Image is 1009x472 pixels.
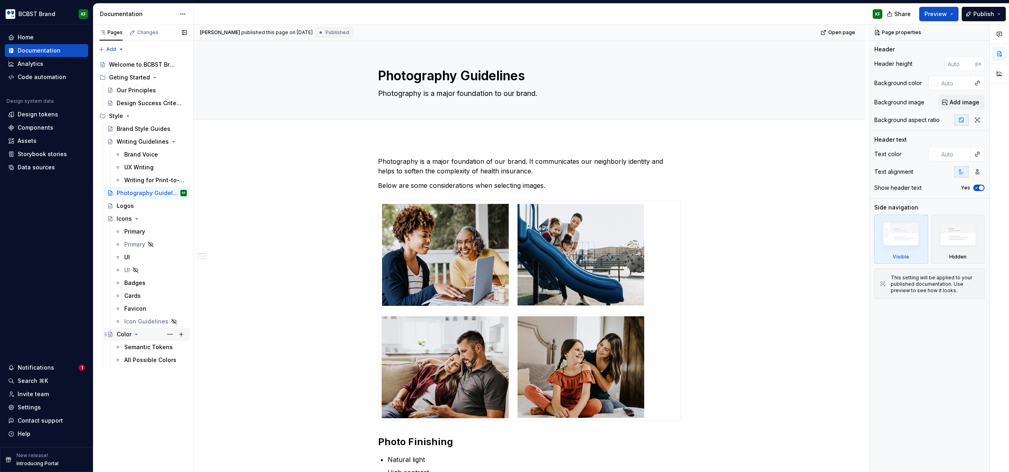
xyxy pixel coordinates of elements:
div: Logos [117,202,134,210]
button: Contact support [5,414,88,427]
p: Introducing Portal [16,460,59,467]
div: Badges [124,279,146,287]
div: Hidden [949,254,967,260]
div: Design system data [6,98,54,104]
textarea: Photography Guidelines [376,66,679,85]
a: Components [5,121,88,134]
a: Brand Style Guides [104,122,190,135]
div: KF [81,11,86,17]
a: Semantic Tokens [111,341,190,354]
div: Analytics [18,60,43,68]
div: Favicon [124,305,146,313]
div: Header text [874,136,907,144]
p: px [975,61,981,67]
img: 35342f6a-d950-4d75-97c3-eaced46abb50.png [378,200,647,421]
div: Icon Guidelines [124,317,168,326]
div: Notifications [18,364,54,372]
div: Welcome to BCBST Brand Documentation [109,61,175,69]
span: Published [326,29,349,36]
div: Geting Started [96,71,190,84]
a: Settings [5,401,88,414]
button: Help [5,427,88,440]
div: Contact support [18,417,63,425]
span: Add image [950,98,979,106]
a: Design tokens [5,108,88,121]
a: Open page [818,27,859,38]
button: Share [883,7,916,21]
div: Design Success Criteria [117,99,183,107]
a: Home [5,31,88,44]
span: Share [894,10,911,18]
a: Storybook stories [5,148,88,161]
div: KF [182,189,186,197]
div: Help [18,430,30,438]
div: Color [117,330,131,338]
a: Photography GuidelinesKF [104,187,190,199]
div: Brand Style Guides [117,125,170,133]
a: Code automation [5,71,88,83]
input: Auto [944,57,975,71]
div: Writing Guidelines [117,138,169,146]
div: Settings [18,403,41,411]
div: Home [18,33,34,41]
div: Pages [99,29,123,36]
a: Invite team [5,388,88,401]
button: Add image [938,95,985,110]
div: Photography Guidelines [117,189,179,197]
div: Icons [117,215,132,223]
div: KF [875,11,880,17]
div: UI [124,253,130,261]
div: Our Principles [117,86,156,94]
label: Yes [961,185,970,191]
input: Auto [938,76,971,90]
a: Badges [111,277,190,289]
a: Favicon [111,302,190,315]
div: Search ⌘K [18,377,48,385]
a: Design Success Criteria [104,97,190,110]
a: Welcome to BCBST Brand Documentation [96,58,190,71]
p: Photography is a major foundation of our brand. It communicates our neighborly identity and helps... [378,157,681,176]
div: Data sources [18,163,55,171]
div: Semantic Tokens [124,343,173,351]
a: Documentation [5,44,88,57]
a: Data sources [5,161,88,174]
div: Documentation [18,47,61,55]
button: Search ⌘K [5,374,88,387]
button: Publish [962,7,1006,21]
div: Style [96,110,190,122]
div: Geting Started [109,73,150,81]
p: Natural light [388,455,681,464]
span: Add [106,46,116,53]
a: Primary [111,225,190,238]
a: Writing for Print-to-Web Experience [111,174,190,187]
input: Auto [938,147,971,161]
a: Writing Guidelines [104,135,190,148]
div: Background image [874,98,924,106]
a: Our Principles [104,84,190,97]
a: UX Writing [111,161,190,174]
div: This setting will be applied to your published documentation. Use preview to see how it looks. [891,275,979,294]
div: BCBST Brand [18,10,55,18]
div: Visible [874,215,928,264]
button: Add [96,44,126,55]
a: Analytics [5,57,88,70]
a: UI [111,251,190,264]
a: Icon Guidelines [111,315,190,328]
div: Style [109,112,123,120]
button: Notifications1 [5,361,88,374]
a: Color [104,328,190,341]
div: published this page on [DATE] [241,29,313,36]
div: Primary [124,240,145,248]
a: All Possible Colors [111,354,190,366]
div: Primary [124,228,145,236]
a: Assets [5,134,88,147]
a: UI [111,264,190,277]
div: Page tree [96,58,190,366]
button: BCBST BrandKF [2,5,91,22]
span: Publish [973,10,994,18]
div: Header [874,45,895,53]
div: Invite team [18,390,49,398]
div: Text alignment [874,168,913,176]
div: Background aspect ratio [874,116,940,124]
strong: Photo Finishing [378,436,453,448]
